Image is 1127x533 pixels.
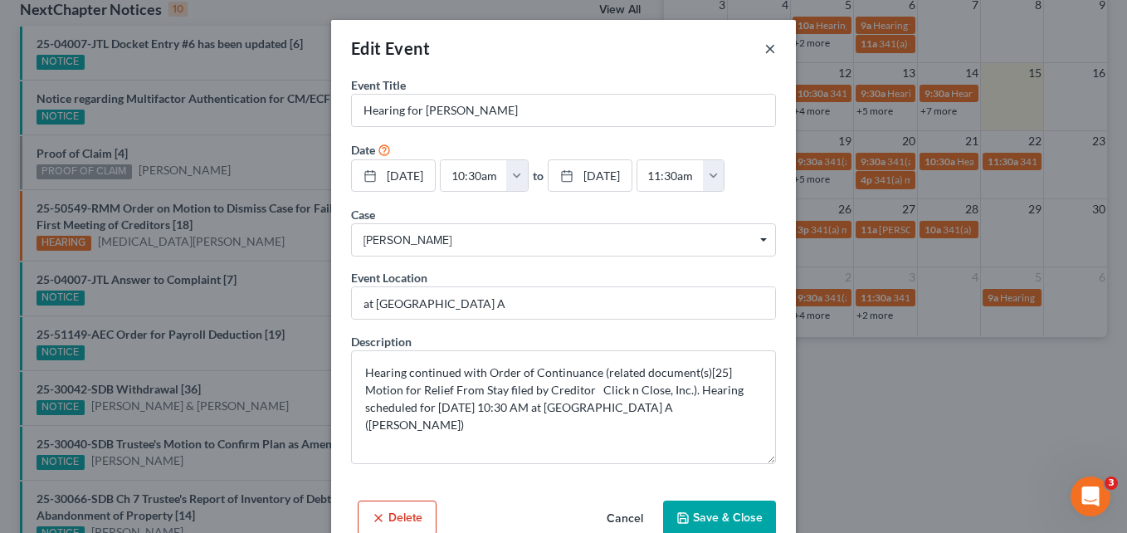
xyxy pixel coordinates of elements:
span: Event Title [351,78,406,92]
button: × [764,38,776,58]
label: Event Location [351,269,427,286]
label: to [533,167,544,184]
label: Case [351,206,375,223]
input: -- : -- [637,160,704,192]
label: Date [351,141,375,159]
span: [PERSON_NAME] [363,232,764,249]
a: [DATE] [352,160,435,192]
input: -- : -- [441,160,507,192]
input: Enter location... [352,287,775,319]
span: 3 [1105,477,1118,490]
span: Edit Event [351,38,430,58]
span: Select box activate [351,223,776,257]
a: [DATE] [549,160,632,192]
label: Description [351,333,412,350]
iframe: Intercom live chat [1071,477,1110,516]
input: Enter event name... [352,95,775,126]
